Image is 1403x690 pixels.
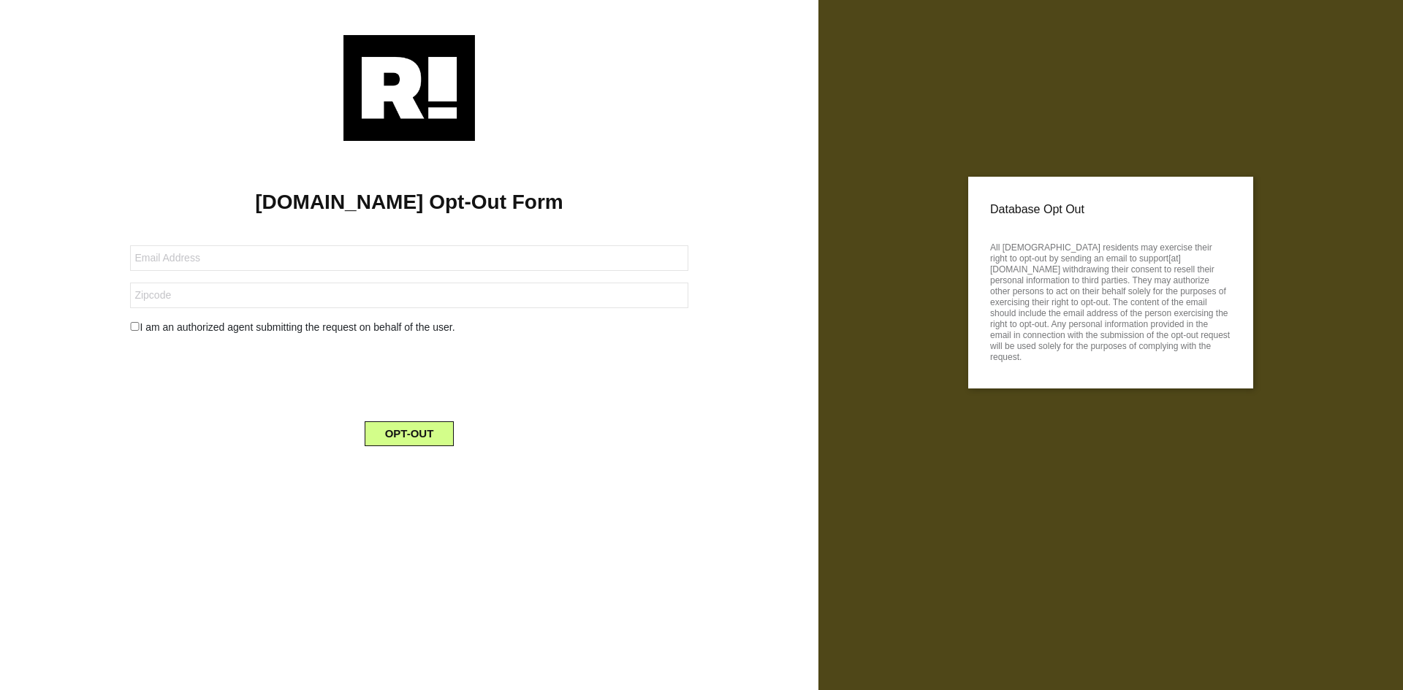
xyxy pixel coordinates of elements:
img: Retention.com [343,35,475,141]
h1: [DOMAIN_NAME] Opt-Out Form [22,190,796,215]
p: All [DEMOGRAPHIC_DATA] residents may exercise their right to opt-out by sending an email to suppo... [990,238,1231,363]
button: OPT-OUT [365,421,455,446]
input: Email Address [130,245,688,271]
div: I am an authorized agent submitting the request on behalf of the user. [119,320,699,335]
p: Database Opt Out [990,199,1231,221]
iframe: reCAPTCHA [298,347,520,404]
input: Zipcode [130,283,688,308]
